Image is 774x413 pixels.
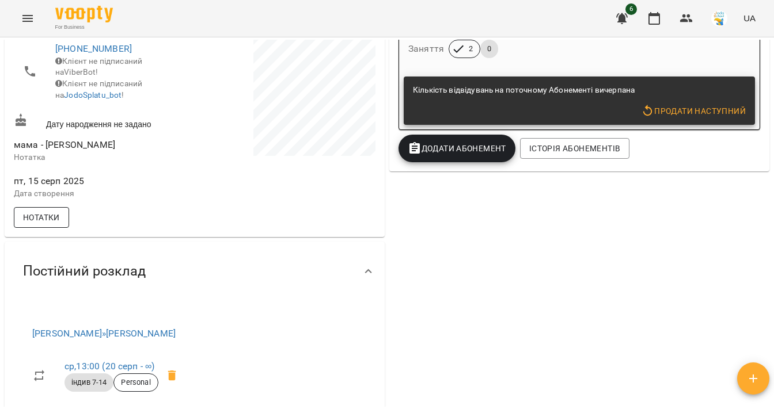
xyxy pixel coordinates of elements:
span: Нотатки [23,211,60,224]
span: Продати наступний [641,104,746,118]
button: Додати Абонемент [399,135,515,162]
a: [PHONE_NUMBER] [55,43,132,54]
div: Кількість відвідувань на поточному Абонементі вичерпана [413,80,635,101]
span: UA [743,12,756,24]
a: ср,13:00 (20 серп - ∞) [64,361,154,372]
span: пт, 15 серп 2025 [14,174,192,188]
img: 38072b7c2e4bcea27148e267c0c485b2.jpg [711,10,727,26]
span: 2 [462,44,480,54]
button: Menu [14,5,41,32]
button: Історія абонементів [520,138,629,159]
span: Personal [114,377,157,388]
span: 0 [480,44,498,54]
button: Продати наступний [636,101,750,121]
button: Нотатки [14,207,69,228]
a: [PERSON_NAME]»[PERSON_NAME] [32,328,176,339]
p: Дата створення [14,188,192,200]
span: мама - [PERSON_NAME] [14,139,115,150]
h6: Заняття [408,41,444,57]
span: Клієнт не підписаний на ViberBot! [55,56,142,77]
span: For Business [55,24,113,31]
p: Нотатка [14,152,192,163]
span: Клієнт не підписаний на ! [55,79,142,100]
div: Постійний розклад [5,242,385,301]
span: 6 [625,3,637,15]
button: UA [739,7,760,29]
span: індив 7-14 [64,377,113,388]
span: Додати Абонемент [408,142,506,155]
a: JodoSplatu_bot [64,90,122,100]
div: Дату народження не задано [12,111,195,132]
span: Постійний розклад [23,262,146,280]
span: Історія абонементів [529,142,620,155]
img: Voopty Logo [55,6,113,22]
span: Видалити приватний урок Анастасія Іванова ср 13:00 клієнта Сандра Перстинчик [158,362,186,389]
